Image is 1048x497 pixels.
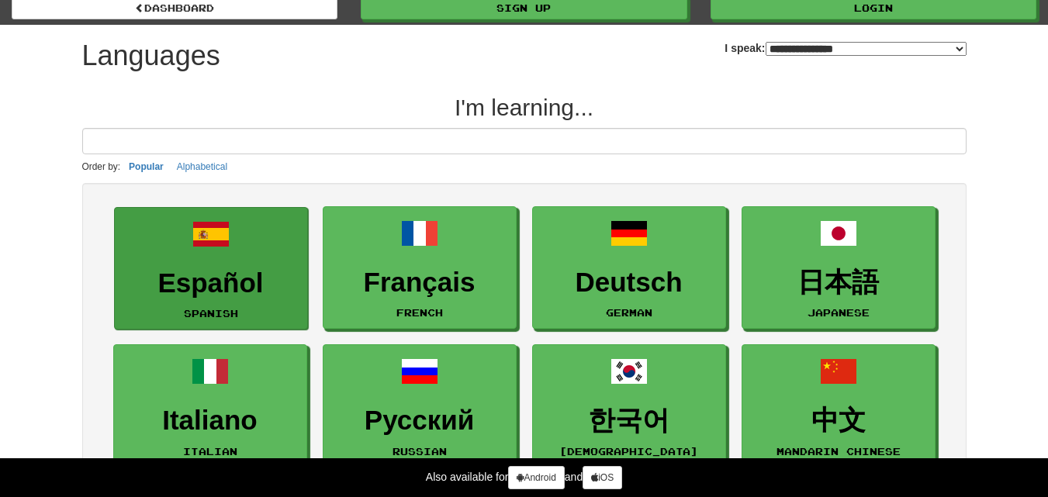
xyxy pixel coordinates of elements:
[583,466,622,489] a: iOS
[508,466,564,489] a: Android
[114,207,308,330] a: EspañolSpanish
[323,206,517,330] a: FrançaisFrench
[183,446,237,457] small: Italian
[113,344,307,468] a: ItalianoItalian
[331,406,508,436] h3: Русский
[750,267,927,298] h3: 日本語
[532,344,726,468] a: 한국어[DEMOGRAPHIC_DATA]
[541,406,718,436] h3: 한국어
[122,406,299,436] h3: Italiano
[559,446,698,457] small: [DEMOGRAPHIC_DATA]
[725,40,966,56] label: I speak:
[742,206,936,330] a: 日本語Japanese
[396,307,443,318] small: French
[331,267,508,298] h3: Français
[742,344,936,468] a: 中文Mandarin Chinese
[393,446,447,457] small: Russian
[172,158,232,175] button: Alphabetical
[124,158,168,175] button: Popular
[541,267,718,298] h3: Deutsch
[606,307,652,318] small: German
[82,95,967,120] h2: I'm learning...
[750,406,927,436] h3: 中文
[776,446,901,457] small: Mandarin Chinese
[123,268,299,299] h3: Español
[184,308,238,319] small: Spanish
[766,42,967,56] select: I speak:
[82,40,220,71] h1: Languages
[82,161,121,172] small: Order by:
[808,307,870,318] small: Japanese
[532,206,726,330] a: DeutschGerman
[323,344,517,468] a: РусскийRussian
